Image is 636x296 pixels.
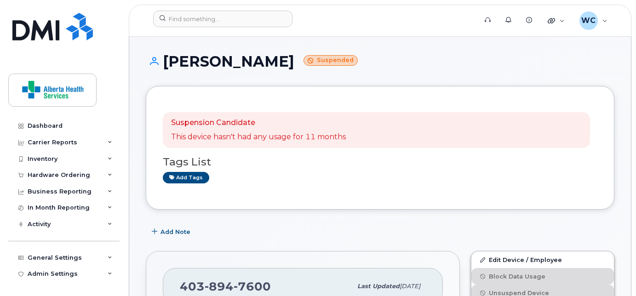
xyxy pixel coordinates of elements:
[471,251,614,268] a: Edit Device / Employee
[171,132,346,142] p: This device hasn't had any usage for 11 months
[205,279,234,293] span: 894
[357,283,400,290] span: Last updated
[180,279,271,293] span: 403
[234,279,271,293] span: 7600
[160,228,190,236] span: Add Note
[146,53,614,69] h1: [PERSON_NAME]
[400,283,420,290] span: [DATE]
[163,156,597,168] h3: Tags List
[471,268,614,285] button: Block Data Usage
[304,55,358,66] small: Suspended
[171,118,346,128] p: Suspension Candidate
[163,172,209,183] a: Add tags
[146,223,198,240] button: Add Note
